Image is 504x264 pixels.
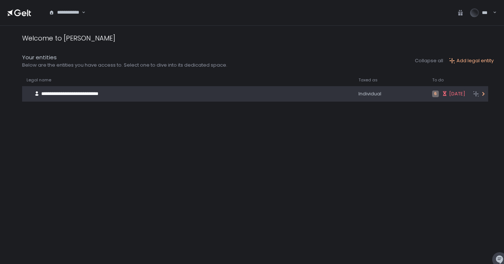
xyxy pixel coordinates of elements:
[415,57,443,64] button: Collapse all
[432,77,444,83] span: To do
[49,16,81,23] input: Search for option
[22,53,227,62] div: Your entities
[358,77,378,83] span: Taxed as
[22,33,115,43] div: Welcome to [PERSON_NAME]
[22,62,227,68] div: Below are the entities you have access to. Select one to dive into its dedicated space.
[27,77,51,83] span: Legal name
[358,91,423,97] div: Individual
[449,91,465,97] span: [DATE]
[44,5,85,21] div: Search for option
[432,91,439,97] span: 6
[449,57,494,64] button: Add legal entity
